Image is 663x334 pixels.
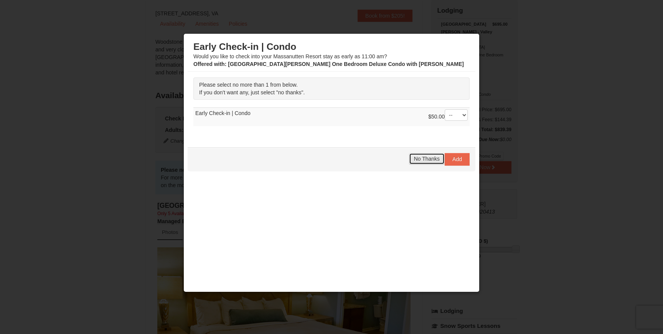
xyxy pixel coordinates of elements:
[414,156,440,162] span: No Thanks
[199,89,305,95] span: If you don't want any, just select "no thanks".
[193,61,464,67] strong: : [GEOGRAPHIC_DATA][PERSON_NAME] One Bedroom Deluxe Condo with [PERSON_NAME]
[428,109,468,125] div: $50.00
[193,41,470,53] h3: Early Check-in | Condo
[193,61,225,67] span: Offered with
[452,156,462,162] span: Add
[445,153,470,165] button: Add
[193,41,470,68] div: Would you like to check into your Massanutten Resort stay as early as 11:00 am?
[199,82,298,88] span: Please select no more than 1 from below.
[193,108,470,127] td: Early Check-in | Condo
[409,153,445,165] button: No Thanks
